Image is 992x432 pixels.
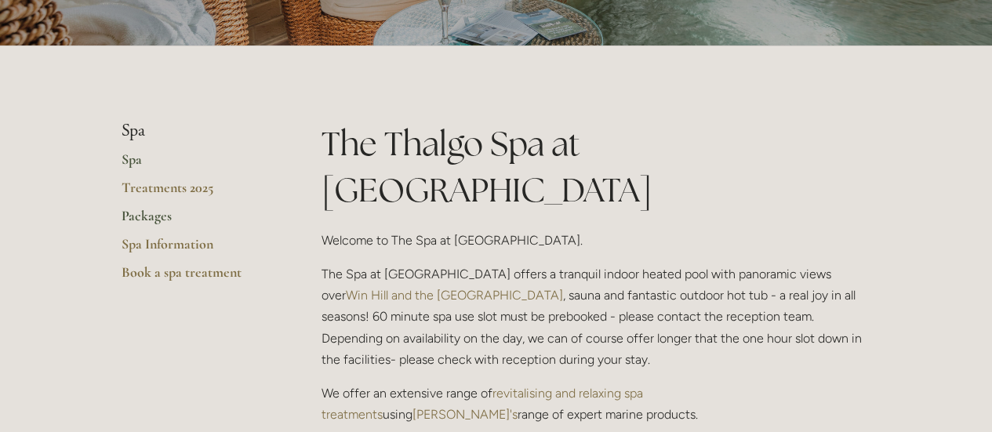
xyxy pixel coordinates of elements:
a: Book a spa treatment [122,263,271,292]
h1: The Thalgo Spa at [GEOGRAPHIC_DATA] [322,121,871,213]
a: Win Hill and the [GEOGRAPHIC_DATA] [346,288,563,303]
p: Welcome to The Spa at [GEOGRAPHIC_DATA]. [322,230,871,251]
a: Treatments 2025 [122,179,271,207]
p: The Spa at [GEOGRAPHIC_DATA] offers a tranquil indoor heated pool with panoramic views over , sau... [322,263,871,370]
p: We offer an extensive range of using range of expert marine products. [322,383,871,425]
a: [PERSON_NAME]'s [412,407,518,422]
a: Spa Information [122,235,271,263]
li: Spa [122,121,271,141]
a: Packages [122,207,271,235]
a: Spa [122,151,271,179]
